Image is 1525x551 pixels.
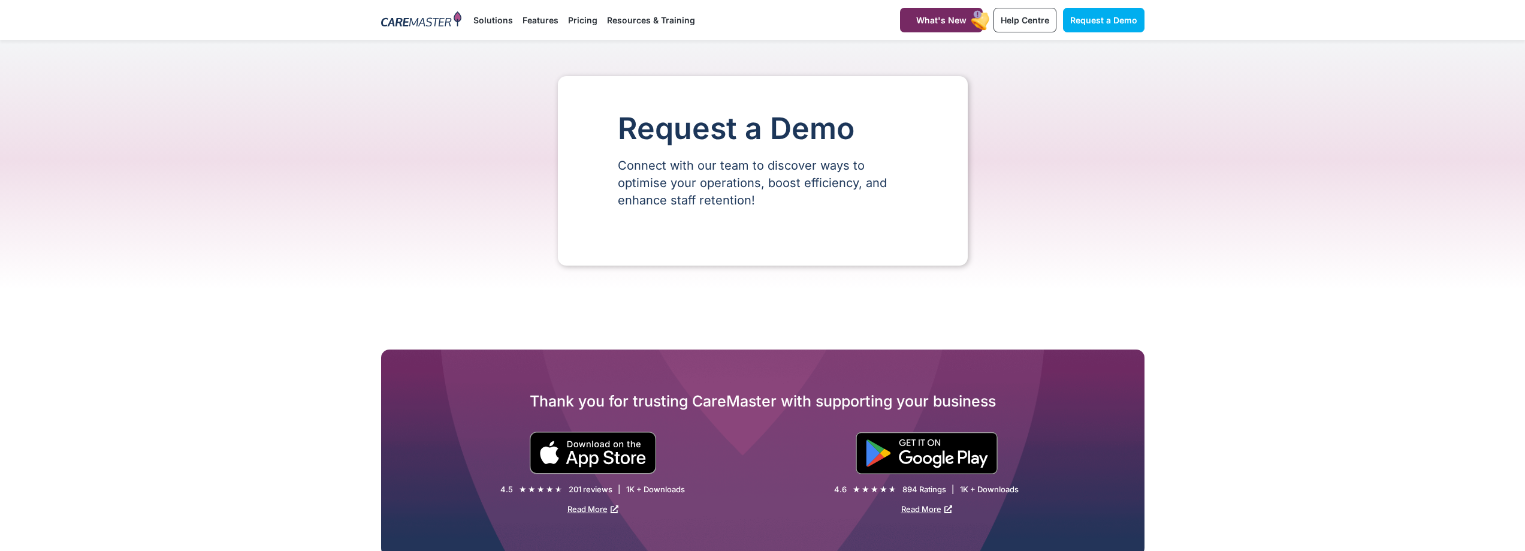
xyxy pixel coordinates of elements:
h2: Thank you for trusting CareMaster with supporting your business [381,392,1144,411]
i: ★ [880,483,887,496]
div: 201 reviews | 1K + Downloads [569,484,685,495]
img: CareMaster Logo [381,11,462,29]
i: ★ [871,483,878,496]
div: 4.6 [834,484,847,495]
p: Connect with our team to discover ways to optimise your operations, boost efficiency, and enhance... [618,157,908,209]
img: small black download on the apple app store button. [529,432,657,474]
i: ★ [889,483,896,496]
a: Request a Demo [1063,8,1144,32]
div: 4.5 [500,484,513,495]
i: ★ [528,483,536,496]
div: 4.5/5 [519,483,563,496]
div: 4.6/5 [853,483,896,496]
a: Read More [901,504,952,514]
i: ★ [519,483,527,496]
i: ★ [546,483,554,496]
i: ★ [853,483,860,496]
span: What's New [916,15,967,25]
span: Help Centre [1001,15,1049,25]
span: Request a Demo [1070,15,1137,25]
a: Read More [567,504,618,514]
img: "Get is on" Black Google play button. [856,432,998,474]
h1: Request a Demo [618,112,908,145]
div: 894 Ratings | 1K + Downloads [902,484,1019,495]
i: ★ [862,483,869,496]
a: Help Centre [993,8,1056,32]
a: What's New [900,8,983,32]
i: ★ [555,483,563,496]
i: ★ [537,483,545,496]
